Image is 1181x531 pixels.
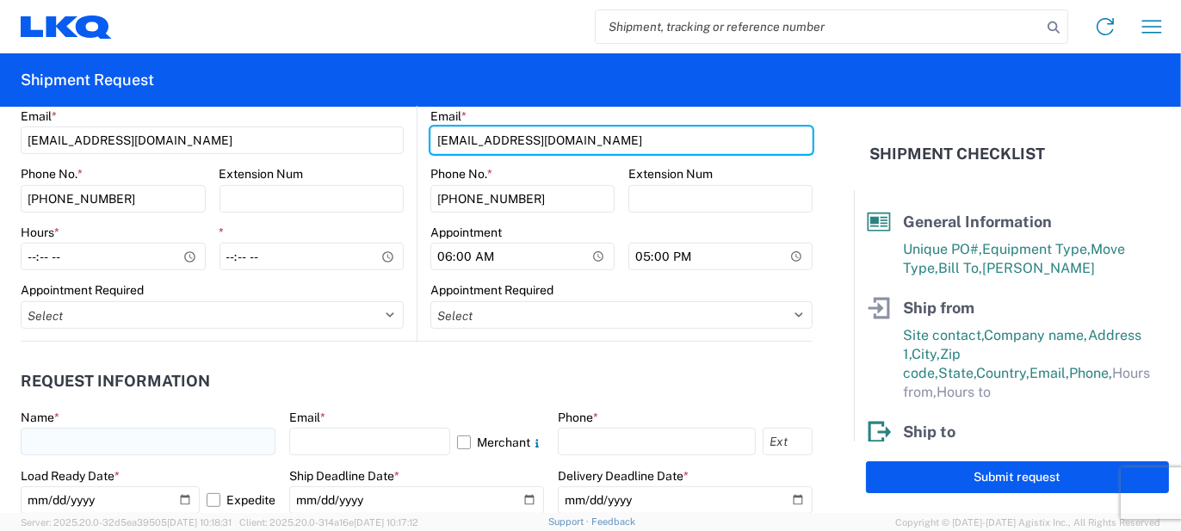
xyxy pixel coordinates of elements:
[457,428,544,455] label: Merchant
[866,461,1169,493] button: Submit request
[628,166,713,182] label: Extension Num
[895,515,1160,530] span: Copyright © [DATE]-[DATE] Agistix Inc., All Rights Reserved
[558,410,598,425] label: Phone
[869,144,1045,164] h2: Shipment Checklist
[1069,365,1112,381] span: Phone,
[903,423,955,441] span: Ship to
[21,225,59,240] label: Hours
[21,468,120,484] label: Load Ready Date
[21,410,59,425] label: Name
[21,282,144,298] label: Appointment Required
[903,213,1052,231] span: General Information
[289,468,399,484] label: Ship Deadline Date
[354,517,418,528] span: [DATE] 10:17:12
[207,486,275,514] label: Expedite
[430,108,467,124] label: Email
[982,241,1091,257] span: Equipment Type,
[1030,365,1069,381] span: Email,
[558,468,689,484] label: Delivery Deadline Date
[937,384,991,400] span: Hours to
[912,346,940,362] span: City,
[903,327,984,343] span: Site contact,
[984,327,1088,343] span: Company name,
[289,410,325,425] label: Email
[430,282,553,298] label: Appointment Required
[430,166,492,182] label: Phone No.
[21,108,57,124] label: Email
[220,166,304,182] label: Extension Num
[938,365,976,381] span: State,
[239,517,418,528] span: Client: 2025.20.0-314a16e
[21,517,232,528] span: Server: 2025.20.0-32d5ea39505
[548,516,591,527] a: Support
[591,516,635,527] a: Feedback
[982,260,1095,276] span: [PERSON_NAME]
[430,225,502,240] label: Appointment
[21,166,83,182] label: Phone No.
[21,373,210,390] h2: Request Information
[596,10,1042,43] input: Shipment, tracking or reference number
[21,70,154,90] h2: Shipment Request
[763,428,813,455] input: Ext
[976,365,1030,381] span: Country,
[167,517,232,528] span: [DATE] 10:18:31
[903,299,974,317] span: Ship from
[903,241,982,257] span: Unique PO#,
[938,260,982,276] span: Bill To,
